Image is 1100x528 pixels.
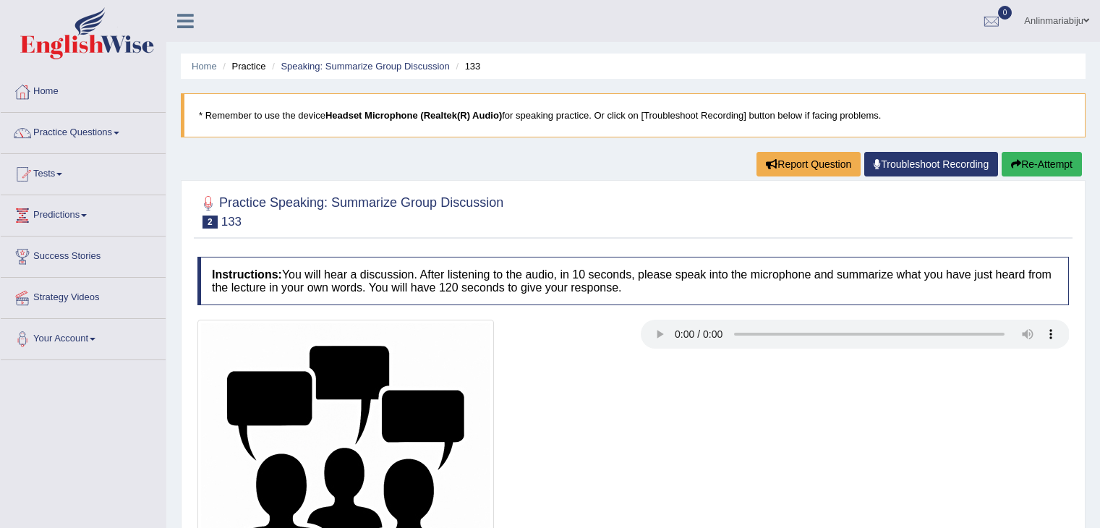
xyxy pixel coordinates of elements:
li: 133 [452,59,480,73]
a: Speaking: Summarize Group Discussion [281,61,449,72]
a: Home [192,61,217,72]
h4: You will hear a discussion. After listening to the audio, in 10 seconds, please speak into the mi... [197,257,1069,305]
li: Practice [219,59,265,73]
a: Practice Questions [1,113,166,149]
small: 133 [221,215,242,229]
b: Instructions: [212,268,282,281]
h2: Practice Speaking: Summarize Group Discussion [197,192,503,229]
a: Tests [1,154,166,190]
b: Headset Microphone (Realtek(R) Audio) [325,110,502,121]
a: Troubleshoot Recording [864,152,998,176]
span: 2 [202,216,218,229]
a: Your Account [1,319,166,355]
button: Re-Attempt [1002,152,1082,176]
span: 0 [998,6,1012,20]
blockquote: * Remember to use the device for speaking practice. Or click on [Troubleshoot Recording] button b... [181,93,1086,137]
a: Home [1,72,166,108]
button: Report Question [756,152,861,176]
a: Success Stories [1,237,166,273]
a: Predictions [1,195,166,231]
a: Strategy Videos [1,278,166,314]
